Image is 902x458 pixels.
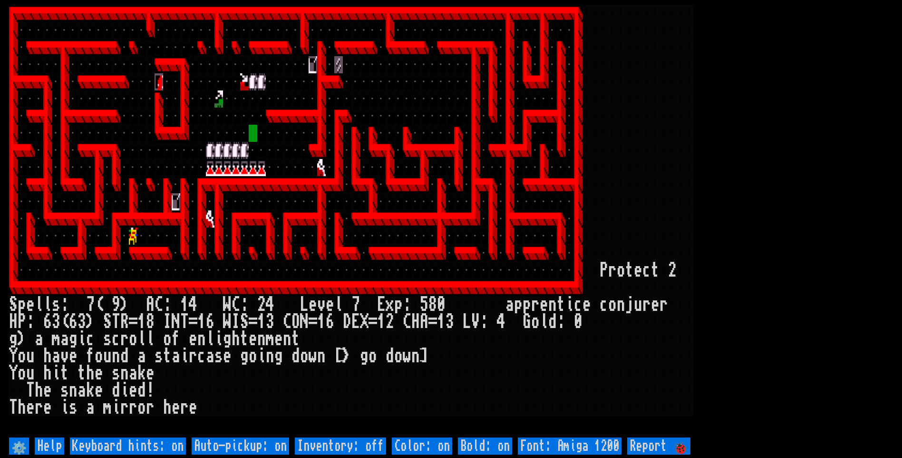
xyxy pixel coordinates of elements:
[437,296,446,313] div: 0
[9,438,29,455] input: ⚙️
[531,313,540,330] div: o
[60,382,69,399] div: s
[600,296,608,313] div: c
[112,399,120,416] div: i
[223,313,232,330] div: W
[146,399,155,416] div: r
[69,382,78,399] div: n
[266,313,274,330] div: 3
[257,296,266,313] div: 2
[189,313,197,330] div: =
[403,313,411,330] div: C
[634,262,642,279] div: e
[223,348,232,365] div: e
[446,313,454,330] div: 3
[78,330,86,348] div: i
[266,348,274,365] div: n
[60,313,69,330] div: (
[52,348,60,365] div: a
[240,296,249,313] div: :
[420,296,428,313] div: 5
[86,348,95,365] div: f
[266,330,274,348] div: m
[617,262,625,279] div: o
[223,330,232,348] div: g
[283,330,291,348] div: n
[660,296,668,313] div: r
[120,365,129,382] div: n
[642,262,651,279] div: c
[291,348,300,365] div: d
[617,296,625,313] div: n
[232,330,240,348] div: h
[69,330,78,348] div: g
[43,313,52,330] div: 6
[565,296,574,313] div: i
[95,348,103,365] div: o
[651,296,660,313] div: e
[291,313,300,330] div: O
[257,313,266,330] div: 1
[197,348,206,365] div: c
[420,348,428,365] div: ]
[26,399,35,416] div: e
[180,296,189,313] div: 1
[540,296,548,313] div: e
[43,365,52,382] div: h
[369,313,377,330] div: =
[386,296,394,313] div: x
[103,399,112,416] div: m
[642,296,651,313] div: r
[463,313,471,330] div: L
[343,313,351,330] div: D
[428,296,437,313] div: 8
[43,399,52,416] div: e
[137,365,146,382] div: k
[458,438,512,455] input: Bold: on
[249,330,257,348] div: e
[214,348,223,365] div: s
[52,296,60,313] div: s
[137,348,146,365] div: a
[206,348,214,365] div: a
[86,399,95,416] div: a
[163,296,172,313] div: :
[317,296,326,313] div: v
[574,296,582,313] div: c
[9,348,18,365] div: Y
[155,296,163,313] div: C
[112,382,120,399] div: d
[103,330,112,348] div: s
[240,330,249,348] div: t
[180,348,189,365] div: i
[343,348,351,365] div: >
[18,399,26,416] div: h
[69,399,78,416] div: s
[497,313,505,330] div: 4
[129,365,137,382] div: a
[86,365,95,382] div: h
[172,399,180,416] div: e
[172,330,180,348] div: f
[523,296,531,313] div: p
[78,313,86,330] div: 3
[103,348,112,365] div: u
[60,330,69,348] div: a
[69,348,78,365] div: e
[582,296,591,313] div: e
[600,262,608,279] div: P
[172,348,180,365] div: a
[309,296,317,313] div: e
[420,313,428,330] div: A
[112,296,120,313] div: 9
[120,382,129,399] div: i
[480,313,488,330] div: :
[309,348,317,365] div: w
[26,382,35,399] div: T
[249,348,257,365] div: o
[112,365,120,382] div: s
[232,313,240,330] div: I
[43,296,52,313] div: l
[112,348,120,365] div: n
[86,382,95,399] div: k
